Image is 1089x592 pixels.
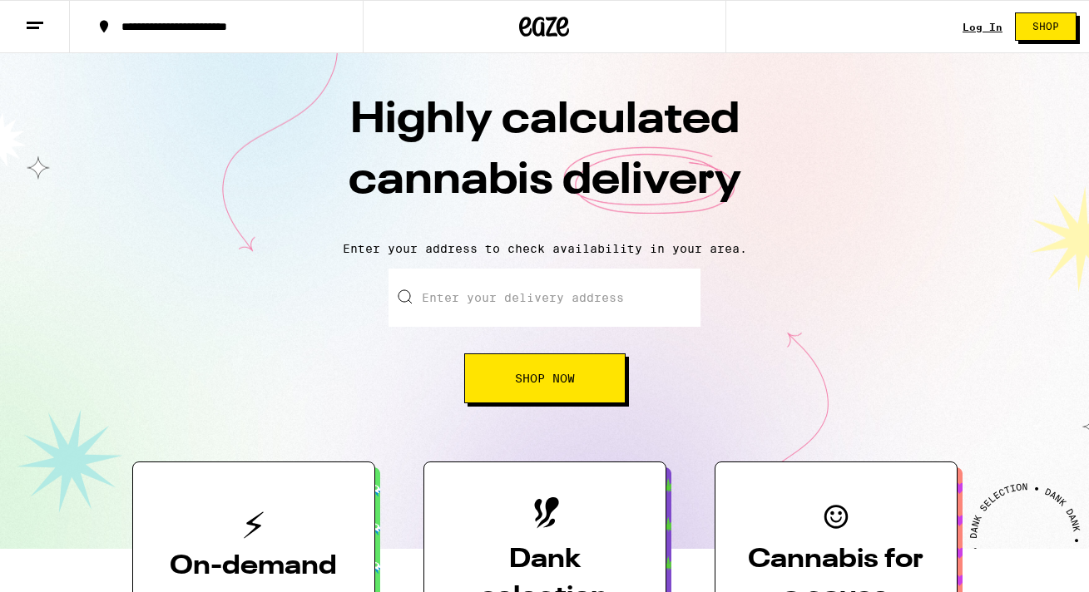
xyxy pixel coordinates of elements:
[389,269,700,327] input: Enter your delivery address
[1002,12,1089,41] a: Shop
[963,22,1002,32] a: Log In
[515,372,575,384] span: Shop Now
[17,242,1072,255] p: Enter your address to check availability in your area.
[1032,22,1059,32] span: Shop
[464,353,626,403] button: Shop Now
[1015,12,1077,41] button: Shop
[254,91,836,229] h1: Highly calculated cannabis delivery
